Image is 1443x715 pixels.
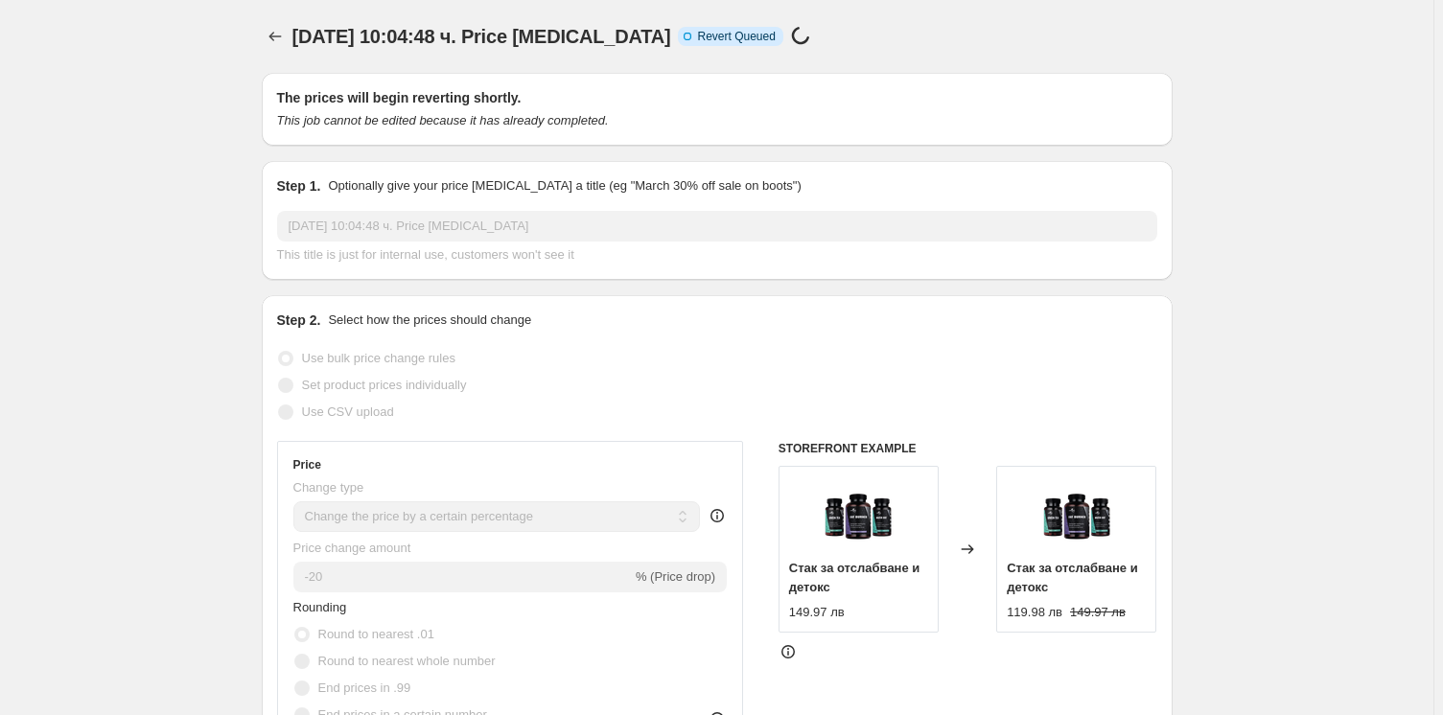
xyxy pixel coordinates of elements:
h3: Price [293,457,321,473]
span: Use bulk price change rules [302,351,455,365]
input: 30% off holiday sale [277,211,1157,242]
span: Set product prices individually [302,378,467,392]
span: Round to nearest .01 [318,627,434,641]
img: green-tea-fat-burner-water-out-vita_80x.webp [820,476,896,553]
span: [DATE] 10:04:48 ч. Price [MEDICAL_DATA] [292,26,671,47]
span: Стак за отслабване и детокс [789,561,920,594]
div: 119.98 лв [1007,603,1062,622]
h2: Step 1. [277,176,321,196]
span: % (Price drop) [636,569,715,584]
button: Price change jobs [262,23,289,50]
h2: Step 2. [277,311,321,330]
div: 149.97 лв [789,603,845,622]
strike: 149.97 лв [1070,603,1126,622]
span: End prices in .99 [318,680,411,695]
input: -15 [293,562,632,592]
div: help [708,506,727,525]
h6: STOREFRONT EXAMPLE [779,441,1157,456]
span: Rounding [293,600,347,614]
p: Optionally give your price [MEDICAL_DATA] a title (eg "March 30% off sale on boots") [328,176,801,196]
span: This title is just for internal use, customers won't see it [277,247,574,262]
span: Revert Queued [697,29,775,44]
img: green-tea-fat-burner-water-out-vita_80x.webp [1038,476,1115,553]
span: Round to nearest whole number [318,654,496,668]
span: Change type [293,480,364,495]
i: This job cannot be edited because it has already completed. [277,113,609,127]
span: Price change amount [293,541,411,555]
p: Select how the prices should change [328,311,531,330]
span: Стак за отслабване и детокс [1007,561,1138,594]
span: Use CSV upload [302,404,394,419]
h2: The prices will begin reverting shortly. [277,88,1157,107]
